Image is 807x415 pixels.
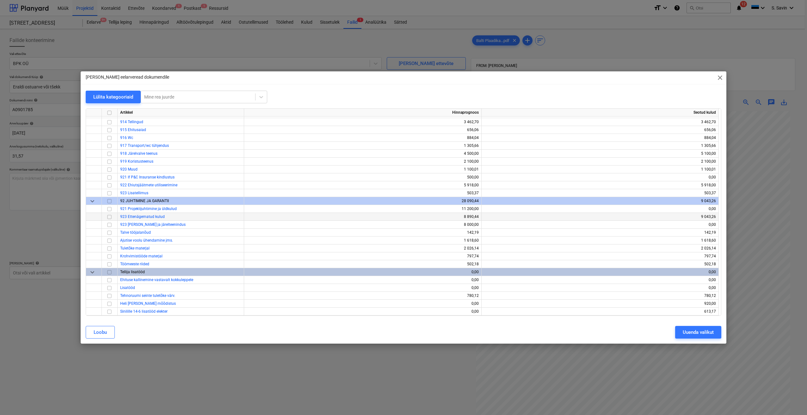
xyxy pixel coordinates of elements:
[484,158,716,165] div: 2 100,00
[484,221,716,229] div: 0,00
[120,246,150,250] a: Tuletõke materjal
[683,328,714,336] div: Uuenda valikut
[247,126,479,134] div: 656,06
[247,244,479,252] div: 2 026,14
[120,167,138,171] a: 920 Muud
[484,213,716,221] div: 9 043,26
[120,222,186,227] a: 923 [PERSON_NAME] ja järelteenindus
[120,214,165,219] span: 923 Ettenägematud kulud
[484,165,716,173] div: 1 100,01
[482,109,719,117] div: Seotud kulud
[247,205,479,213] div: 11 200,00
[120,143,169,148] a: 917 Transport/wc tühjendus
[120,238,173,243] span: Ajutise voolu ühendamine jms.
[120,135,133,140] a: 916 Wc
[120,301,176,306] a: Heli [PERSON_NAME] mõõdistus
[484,173,716,181] div: 0,00
[120,159,153,164] a: 919 Koristusteenus
[484,118,716,126] div: 3 462,70
[86,91,141,103] button: Lülita kategooriaid
[247,213,479,221] div: 8 890,44
[484,189,716,197] div: 503,37
[120,262,149,266] a: Töömeeste riided
[247,134,479,142] div: 884,04
[484,229,716,237] div: 142,19
[94,328,107,336] div: Loobu
[484,292,716,300] div: 780,12
[484,276,716,284] div: 0,00
[247,118,479,126] div: 3 462,70
[120,199,169,203] span: 92 JUHTIMINE JA GARANTII
[244,109,482,117] div: Hinnaprognoos
[118,109,244,117] div: Artikkel
[120,207,177,211] a: 921 Projektijuhtimine ja üldkulud
[247,260,479,268] div: 502,18
[120,222,186,227] span: 923 Garantii ja järelteenindus
[247,197,479,205] div: 28 090,44
[120,128,146,132] a: 915 Ehitusaiad
[247,292,479,300] div: 780,12
[120,270,145,274] span: Tellija lisatööd
[484,284,716,292] div: 0,00
[120,293,175,298] a: Tehnoruumi seinte tuletõke värv.
[484,260,716,268] div: 502,18
[120,301,176,306] span: Heli ja müra mõõdistus
[484,181,716,189] div: 5 918,00
[120,151,157,156] a: 918 Järelvalve teenus
[247,221,479,229] div: 8 000,00
[120,230,151,235] a: Talve tööjalanõud
[247,189,479,197] div: 503,37
[484,142,716,150] div: 1 305,66
[247,284,479,292] div: 0,00
[120,183,177,187] a: 922 Ehiutsjäätmete utiliseerimine
[247,158,479,165] div: 2 100,00
[484,300,716,308] div: 920,00
[675,326,721,339] button: Uuenda valikut
[247,173,479,181] div: 500,00
[120,175,175,179] span: 921 If P&C Insuranse kindlustus
[247,150,479,158] div: 4 500,00
[120,254,163,258] a: Krohvimistööde materjal
[86,326,115,339] button: Loobu
[247,268,479,276] div: 0,00
[484,252,716,260] div: 797,74
[247,237,479,244] div: 1 618,60
[120,309,168,314] a: Sinilille 14-6 lisatööd elekter
[484,150,716,158] div: 5 100,00
[775,385,807,415] div: Vestlusvidin
[120,286,135,290] a: Lisatööd
[484,126,716,134] div: 656,06
[86,74,169,81] p: [PERSON_NAME] eelarveread dokumendile
[247,165,479,173] div: 1 100,01
[775,385,807,415] iframe: Chat Widget
[484,268,716,276] div: 0,00
[484,237,716,244] div: 1 618,60
[247,300,479,308] div: 0,00
[120,191,148,195] a: 923 Lisatellimus
[484,205,716,213] div: 0,00
[120,120,143,124] a: 914 Tellingud
[93,93,133,101] div: Lülita kategooriaid
[120,278,193,282] span: Ehituse kallinemine vastavalt kokkuleppele
[247,229,479,237] div: 142,19
[247,181,479,189] div: 5 918,00
[484,197,716,205] div: 9 043,26
[247,142,479,150] div: 1 305,66
[247,276,479,284] div: 0,00
[89,197,96,205] span: keyboard_arrow_down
